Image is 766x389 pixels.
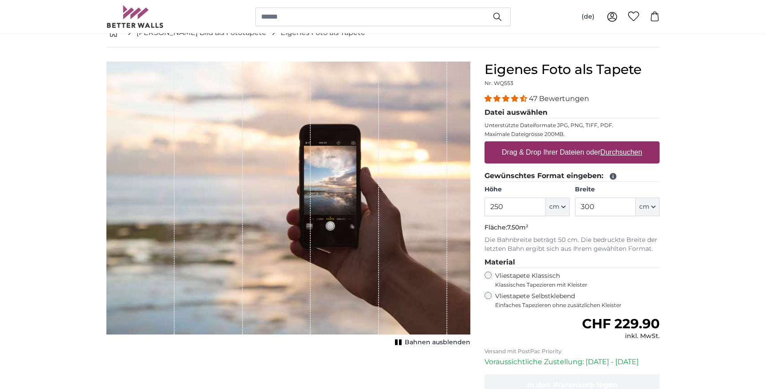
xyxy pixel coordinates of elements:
span: Bahnen ausblenden [405,338,470,347]
span: CHF 229.90 [582,315,660,332]
span: 47 Bewertungen [529,94,589,103]
span: 4.38 stars [485,94,529,103]
u: Durchsuchen [601,148,642,156]
img: Betterwalls [106,5,164,28]
label: Drag & Drop Ihrer Dateien oder [498,144,646,161]
label: Vliestapete Klassisch [495,272,652,288]
span: Nr. WQ553 [485,80,513,86]
span: cm [639,202,649,211]
p: Unterstützte Dateiformate JPG, PNG, TIFF, PDF. [485,122,660,129]
legend: Datei auswählen [485,107,660,118]
button: cm [546,198,570,216]
span: cm [549,202,559,211]
label: Vliestapete Selbstklebend [495,292,660,309]
p: Voraussichtliche Zustellung: [DATE] - [DATE] [485,357,660,367]
label: Höhe [485,185,569,194]
span: In den Warenkorb legen [527,381,617,389]
span: 7.50m² [507,223,528,231]
button: Bahnen ausblenden [392,336,470,349]
div: inkl. MwSt. [582,332,660,341]
p: Die Bahnbreite beträgt 50 cm. Die bedruckte Breite der letzten Bahn ergibt sich aus Ihrem gewählt... [485,236,660,253]
div: 1 of 1 [106,62,470,349]
button: (de) [574,9,602,25]
span: Klassisches Tapezieren mit Kleister [495,281,652,288]
label: Breite [575,185,660,194]
h1: Eigenes Foto als Tapete [485,62,660,78]
button: cm [636,198,660,216]
p: Fläche: [485,223,660,232]
p: Maximale Dateigrösse 200MB. [485,131,660,138]
span: Einfaches Tapezieren ohne zusätzlichen Kleister [495,302,660,309]
p: Versand mit PostPac Priority [485,348,660,355]
legend: Material [485,257,660,268]
legend: Gewünschtes Format eingeben: [485,171,660,182]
